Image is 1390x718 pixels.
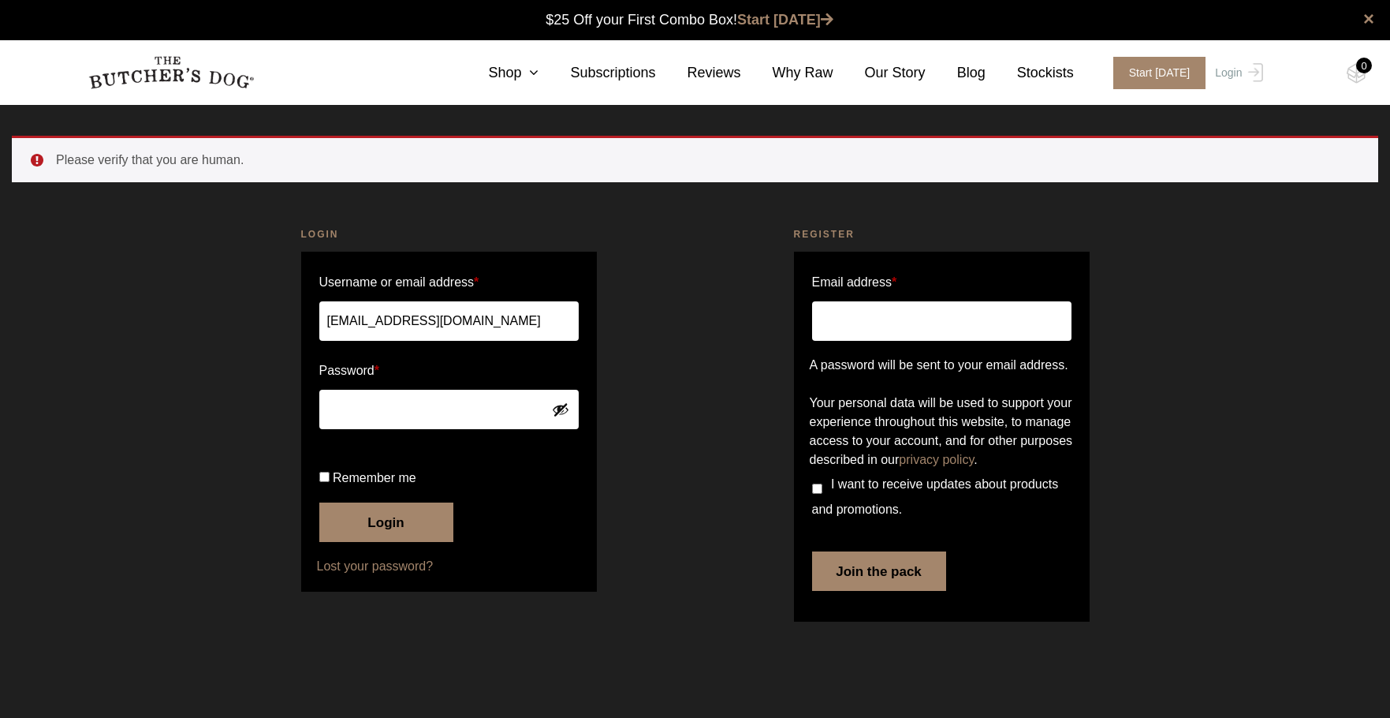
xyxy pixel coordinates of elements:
[1363,9,1374,28] a: close
[1347,63,1366,84] img: TBD_Cart-Empty.png
[552,401,569,418] button: Show password
[737,12,833,28] a: Start [DATE]
[538,62,655,84] a: Subscriptions
[1211,57,1262,89] a: Login
[812,484,822,494] input: I want to receive updates about products and promotions.
[833,62,926,84] a: Our Story
[1356,58,1372,73] div: 0
[457,62,538,84] a: Shop
[812,552,946,591] button: Join the pack
[656,62,741,84] a: Reviews
[319,503,453,542] button: Login
[812,477,1059,516] span: I want to receive updates about products and promotions.
[317,557,581,576] a: Lost your password?
[319,270,579,295] label: Username or email address
[56,151,1353,170] li: Please verify that you are human.
[1113,57,1206,89] span: Start [DATE]
[301,226,597,242] h2: Login
[899,453,974,466] a: privacy policy
[319,472,330,482] input: Remember me
[926,62,986,84] a: Blog
[1097,57,1212,89] a: Start [DATE]
[794,226,1090,242] h2: Register
[986,62,1074,84] a: Stockists
[810,356,1074,375] p: A password will be sent to your email address.
[812,270,897,295] label: Email address
[741,62,833,84] a: Why Raw
[333,471,416,484] span: Remember me
[810,394,1074,469] p: Your personal data will be used to support your experience throughout this website, to manage acc...
[319,358,579,383] label: Password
